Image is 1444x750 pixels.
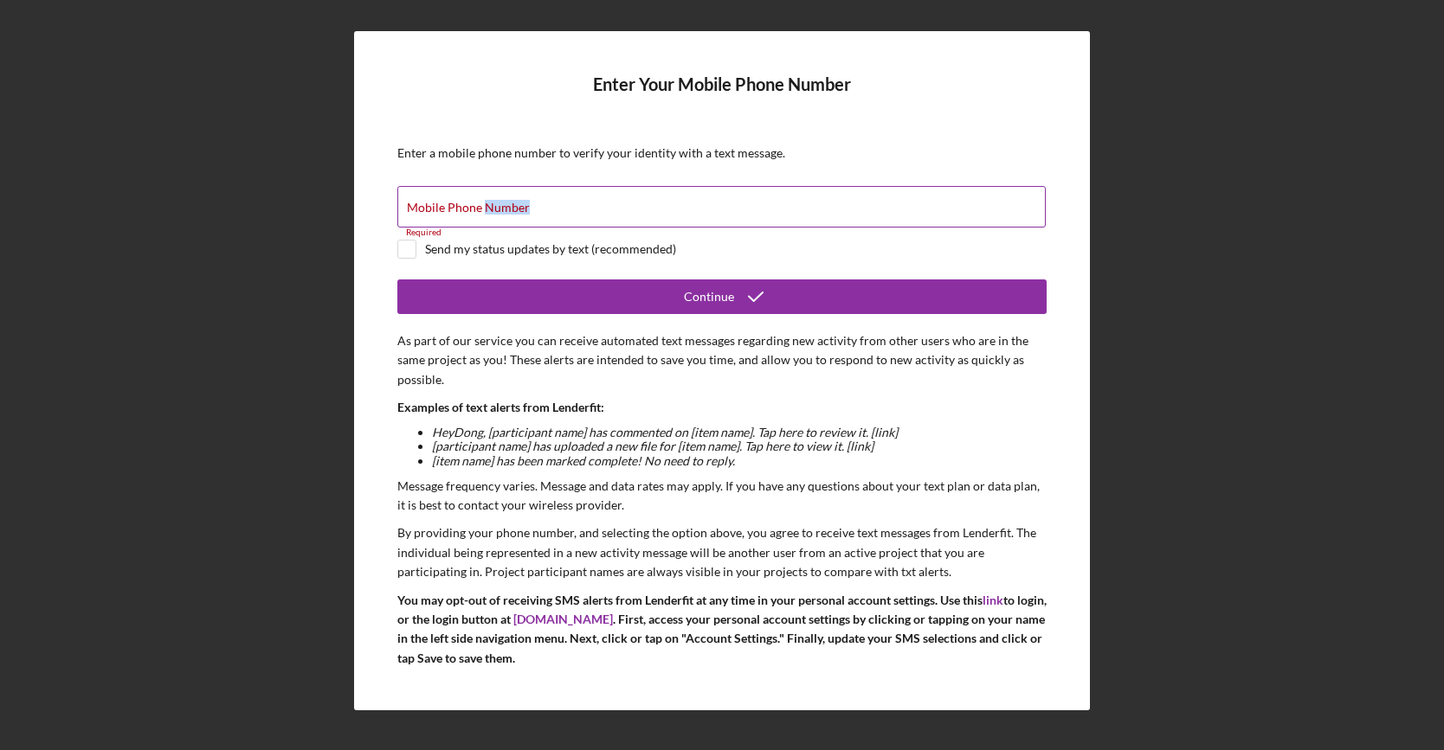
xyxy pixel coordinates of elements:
h4: Enter Your Mobile Phone Number [397,74,1047,120]
label: Mobile Phone Number [407,201,530,215]
div: Enter a mobile phone number to verify your identity with a text message. [397,146,1047,160]
div: Send my status updates by text (recommended) [425,242,676,256]
p: As part of our service you can receive automated text messages regarding new activity from other ... [397,331,1047,389]
p: By providing your phone number, and selecting the option above, you agree to receive text message... [397,523,1047,581]
p: Message frequency varies. Message and data rates may apply. If you have any questions about your ... [397,477,1047,516]
p: Examples of text alerts from Lenderfit: [397,398,1047,417]
li: [item name] has been marked complete! No need to reply. [432,454,1047,468]
div: Continue [684,279,734,314]
a: [DOMAIN_NAME] [513,612,613,626]
a: link [983,593,1003,607]
div: Required [397,228,1047,238]
button: Continue [397,279,1047,314]
li: Hey Dong , [participant name] has commented on [item name]. Tap here to review it. [link] [432,426,1047,439]
li: [participant name] has uploaded a new file for [item name]. Tap here to view it. [link] [432,439,1047,453]
p: You may opt-out of receiving SMS alerts from Lenderfit at any time in your personal account setti... [397,591,1047,669]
